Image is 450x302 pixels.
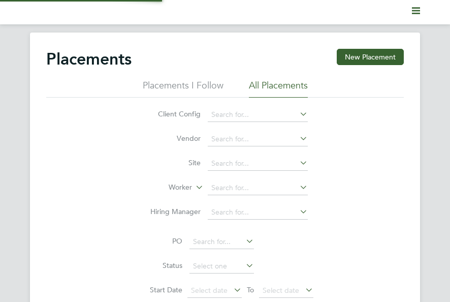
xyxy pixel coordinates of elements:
[137,236,182,246] label: PO
[208,157,308,171] input: Search for...
[137,285,182,294] label: Start Date
[189,235,254,249] input: Search for...
[208,205,308,220] input: Search for...
[208,132,308,146] input: Search for...
[46,49,132,69] h2: Placements
[142,109,201,118] label: Client Config
[244,283,257,296] span: To
[337,49,404,65] button: New Placement
[142,207,201,216] label: Hiring Manager
[191,286,228,295] span: Select date
[249,79,308,98] li: All Placements
[142,134,201,143] label: Vendor
[208,108,308,122] input: Search for...
[189,259,254,274] input: Select one
[134,183,192,193] label: Worker
[263,286,299,295] span: Select date
[208,181,308,195] input: Search for...
[143,79,223,98] li: Placements I Follow
[142,158,201,167] label: Site
[137,261,182,270] label: Status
